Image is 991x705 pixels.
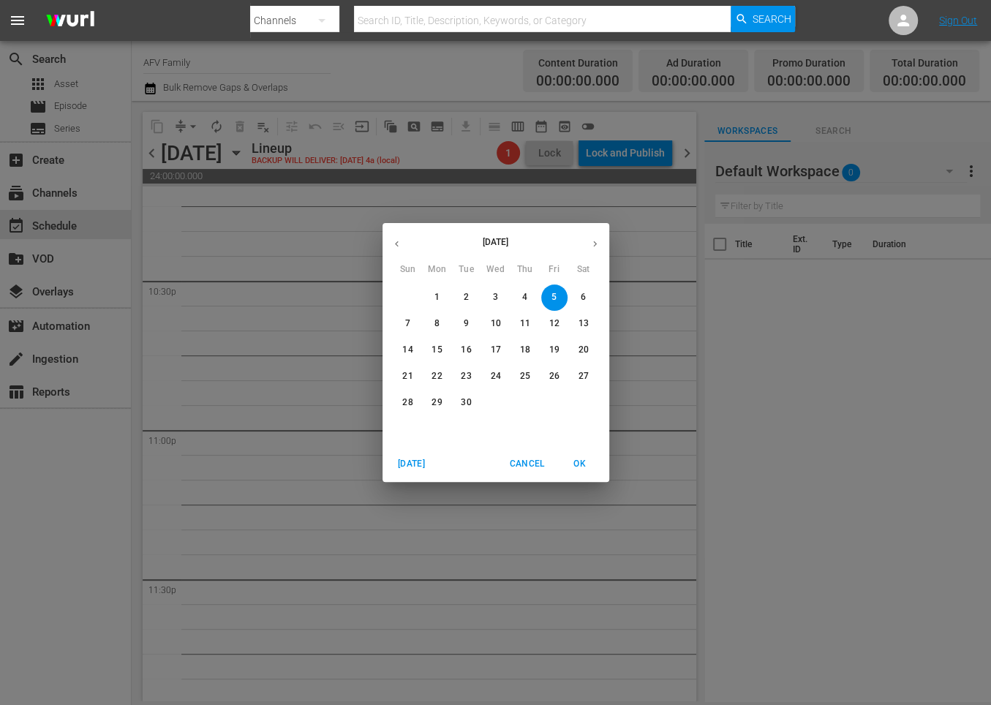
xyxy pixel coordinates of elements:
span: [DATE] [394,456,429,472]
p: 12 [549,317,559,330]
p: 14 [402,344,412,356]
p: 4 [522,291,527,304]
span: Thu [512,263,538,277]
button: 16 [453,337,480,363]
button: 22 [424,363,451,390]
button: 20 [570,337,597,363]
p: 5 [551,291,557,304]
button: 21 [395,363,421,390]
span: Wed [483,263,509,277]
button: 18 [512,337,538,363]
button: 19 [541,337,568,363]
p: 20 [578,344,588,356]
button: 15 [424,337,451,363]
button: 11 [512,311,538,337]
p: 21 [402,370,412,382]
button: 5 [541,284,568,311]
button: 2 [453,284,480,311]
button: 28 [395,390,421,416]
p: 27 [578,370,588,382]
span: Mon [424,263,451,277]
button: 4 [512,284,538,311]
img: ans4CAIJ8jUAAAAAAAAAAAAAAAAAAAAAAAAgQb4GAAAAAAAAAAAAAAAAAAAAAAAAJMjXAAAAAAAAAAAAAAAAAAAAAAAAgAT5G... [35,4,105,38]
button: 29 [424,390,451,416]
p: 10 [490,317,500,330]
p: 7 [405,317,410,330]
span: Fri [541,263,568,277]
button: 14 [395,337,421,363]
p: 18 [519,344,530,356]
button: 25 [512,363,538,390]
span: menu [9,12,26,29]
p: 2 [464,291,469,304]
button: 3 [483,284,509,311]
button: 8 [424,311,451,337]
p: 6 [581,291,586,304]
p: 28 [402,396,412,409]
button: 30 [453,390,480,416]
a: Sign Out [939,15,977,26]
p: 13 [578,317,588,330]
button: [DATE] [388,452,435,476]
p: 15 [432,344,442,356]
button: Cancel [503,452,550,476]
span: Sun [395,263,421,277]
button: OK [557,452,603,476]
p: 16 [461,344,471,356]
p: 8 [434,317,440,330]
span: Cancel [509,456,544,472]
button: 1 [424,284,451,311]
p: 24 [490,370,500,382]
span: OK [562,456,598,472]
p: 29 [432,396,442,409]
button: 12 [541,311,568,337]
button: 26 [541,363,568,390]
button: 23 [453,363,480,390]
p: 3 [493,291,498,304]
span: Search [753,6,791,32]
button: 24 [483,363,509,390]
p: 9 [464,317,469,330]
span: Sat [570,263,597,277]
button: 9 [453,311,480,337]
p: 30 [461,396,471,409]
span: Tue [453,263,480,277]
button: 17 [483,337,509,363]
p: 23 [461,370,471,382]
p: 25 [519,370,530,382]
button: 27 [570,363,597,390]
p: 1 [434,291,440,304]
button: 6 [570,284,597,311]
p: [DATE] [411,235,581,249]
p: 17 [490,344,500,356]
p: 19 [549,344,559,356]
p: 26 [549,370,559,382]
button: 10 [483,311,509,337]
button: 7 [395,311,421,337]
button: 13 [570,311,597,337]
p: 22 [432,370,442,382]
p: 11 [519,317,530,330]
